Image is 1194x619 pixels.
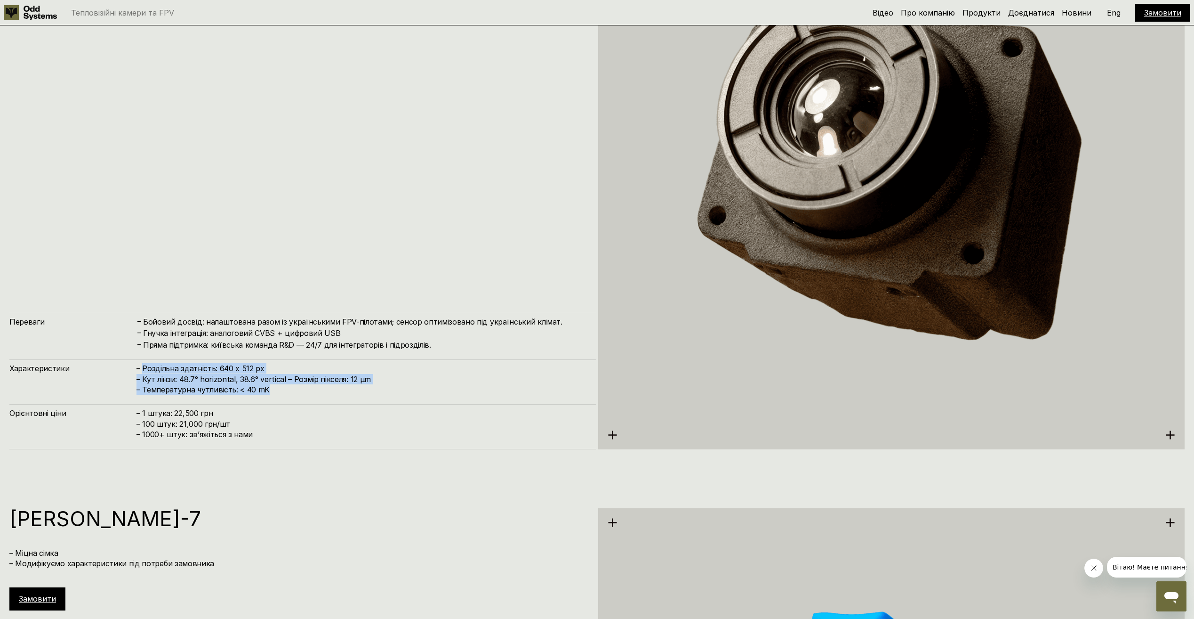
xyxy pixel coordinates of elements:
[6,7,86,14] span: Вітаю! Маєте питання?
[137,327,141,338] h4: –
[1156,581,1186,611] iframe: Кнопка для запуску вікна повідомлень
[136,430,253,439] span: – ⁠1000+ штук: звʼяжіться з нами
[962,8,1001,17] a: Продукти
[1008,8,1054,17] a: Доєднатися
[9,508,587,529] h1: [PERSON_NAME]-7
[1107,557,1186,578] iframe: Повідомлення від компанії
[137,316,141,326] h4: –
[1062,8,1091,17] a: Новини
[143,317,587,327] h4: Бойовий досвід: налаштована разом із українськими FPV-пілотами; сенсор оптимізовано під українськ...
[143,328,587,338] h4: Гнучка інтеграція: аналоговий CVBS + цифровий USB
[9,363,136,374] h4: Характеристики
[19,594,56,603] a: Замовити
[1107,9,1121,16] p: Eng
[137,339,141,350] h4: –
[9,548,587,569] h4: – Міцна сімка – Модифікуємо характеристики під потреби замовника
[143,340,587,350] h4: Пряма підтримка: київська команда R&D — 24/7 для інтеграторів і підрозділів.
[1084,559,1103,578] iframe: Закрити повідомлення
[873,8,893,17] a: Відео
[136,408,587,440] h4: – 1 штука: 22,500 грн – 100 штук: 21,000 грн/шт
[1144,8,1181,17] a: Замовити
[9,317,136,327] h4: Переваги
[71,9,174,16] p: Тепловізійні камери та FPV
[901,8,955,17] a: Про компанію
[136,363,587,395] h4: – Роздільна здатність: 640 x 512 px – Кут лінзи: 48.7° horizontal, 38.6° vertical – Розмір піксел...
[9,408,136,418] h4: Орієнтовні ціни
